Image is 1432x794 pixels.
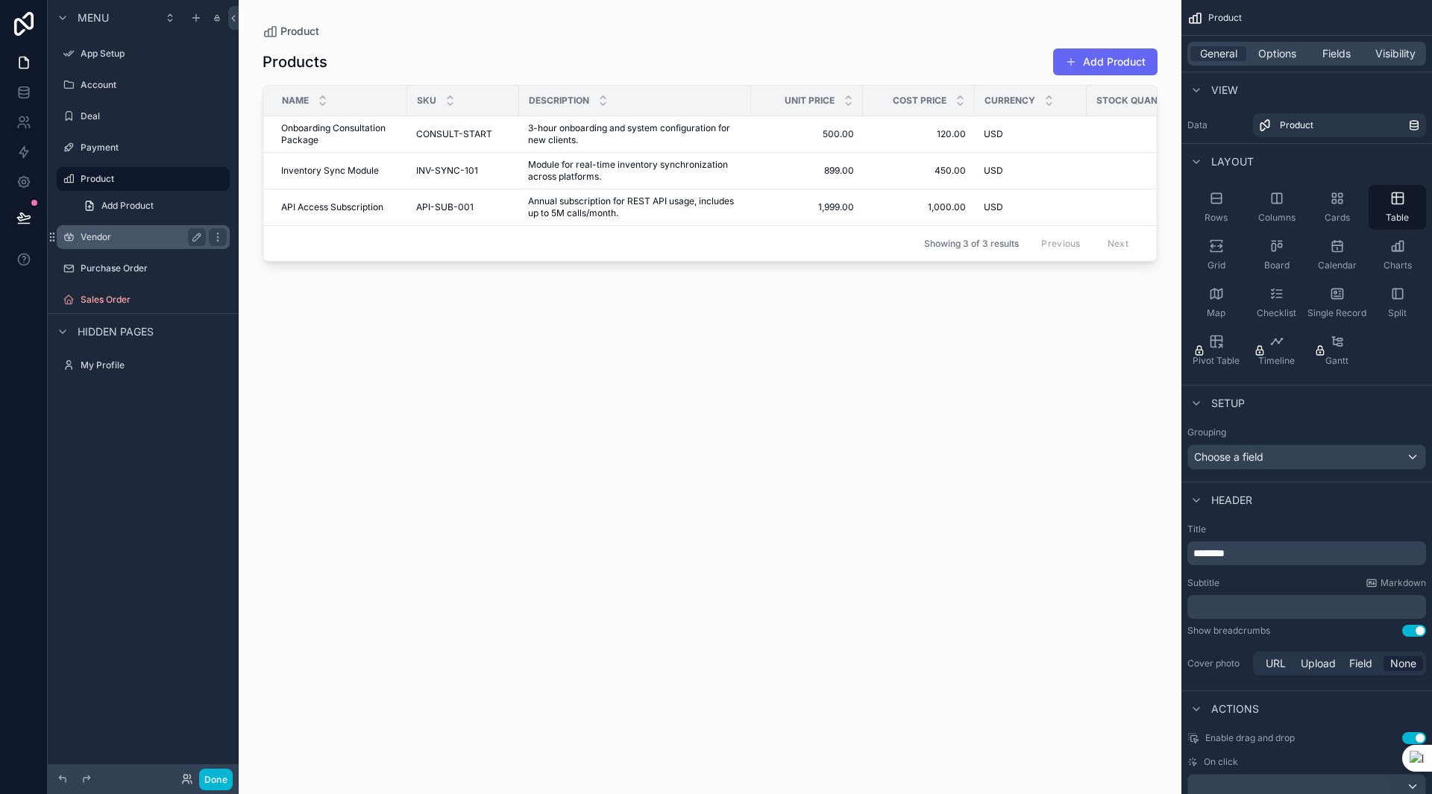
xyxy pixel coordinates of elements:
[1301,656,1336,671] span: Upload
[1187,658,1247,669] label: Cover photo
[1211,702,1259,716] span: Actions
[1258,355,1295,367] span: Timeline
[1187,233,1245,277] button: Grid
[1187,541,1426,565] div: scrollable content
[81,294,227,306] label: Sales Order
[1322,46,1351,61] span: Fields
[1187,595,1426,619] div: scrollable content
[1325,355,1348,367] span: Gantt
[1096,95,1178,107] span: Stock Quantity
[1325,212,1350,224] span: Cards
[282,95,309,107] span: Name
[1211,396,1245,411] span: Setup
[81,262,227,274] label: Purchase Order
[1375,46,1416,61] span: Visibility
[1207,307,1225,319] span: Map
[1187,185,1245,230] button: Rows
[1257,307,1296,319] span: Checklist
[1208,12,1242,24] span: Product
[78,10,109,25] span: Menu
[1200,46,1237,61] span: General
[1366,577,1426,589] a: Markdown
[81,110,227,122] label: Deal
[1349,656,1372,671] span: Field
[1307,307,1366,319] span: Single Record
[1204,756,1238,768] span: On click
[1258,212,1296,224] span: Columns
[924,238,1019,250] span: Showing 3 of 3 results
[1193,355,1240,367] span: Pivot Table
[1211,493,1252,508] span: Header
[1264,259,1290,271] span: Board
[1208,259,1225,271] span: Grid
[1386,212,1409,224] span: Table
[57,288,230,312] a: Sales Order
[1381,577,1426,589] span: Markdown
[1369,280,1426,325] button: Split
[57,136,230,160] a: Payment
[81,142,227,154] label: Payment
[199,769,233,790] button: Done
[1248,280,1305,325] button: Checklist
[1205,212,1228,224] span: Rows
[1390,656,1416,671] span: None
[1187,119,1247,131] label: Data
[1308,185,1366,230] button: Cards
[1280,119,1313,131] span: Product
[529,95,589,107] span: Description
[1369,185,1426,230] button: Table
[75,194,230,218] a: Add Product
[57,73,230,97] a: Account
[57,225,230,249] a: Vendor
[81,48,227,60] label: App Setup
[1211,154,1254,169] span: Layout
[1388,307,1407,319] span: Split
[1205,732,1295,744] span: Enable drag and drop
[57,256,230,280] a: Purchase Order
[1187,444,1426,470] button: Choose a field
[1211,83,1238,98] span: View
[101,200,154,212] span: Add Product
[81,173,221,185] label: Product
[57,353,230,377] a: My Profile
[1384,259,1412,271] span: Charts
[1258,46,1296,61] span: Options
[417,95,436,107] span: Sku
[1187,280,1245,325] button: Map
[1248,185,1305,230] button: Columns
[785,95,835,107] span: Unit Price
[1253,113,1426,137] a: Product
[57,104,230,128] a: Deal
[57,42,230,66] a: App Setup
[1318,259,1357,271] span: Calendar
[1308,328,1366,373] button: Gantt
[1194,450,1263,463] span: Choose a field
[893,95,946,107] span: Cost Price
[81,79,227,91] label: Account
[1308,280,1366,325] button: Single Record
[78,324,154,339] span: Hidden pages
[81,231,200,243] label: Vendor
[1248,328,1305,373] button: Timeline
[1308,233,1366,277] button: Calendar
[1187,523,1426,535] label: Title
[1187,426,1226,438] label: Grouping
[984,95,1035,107] span: Currency
[1248,233,1305,277] button: Board
[1187,577,1219,589] label: Subtitle
[57,167,230,191] a: Product
[1187,625,1270,637] div: Show breadcrumbs
[1266,656,1286,671] span: URL
[1187,328,1245,373] button: Pivot Table
[81,359,227,371] label: My Profile
[1369,233,1426,277] button: Charts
